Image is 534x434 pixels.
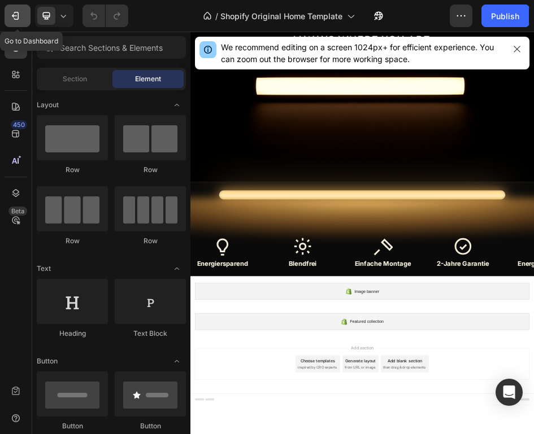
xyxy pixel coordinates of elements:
div: Row [115,165,186,175]
div: Button [37,421,108,431]
iframe: Design area [190,22,534,405]
span: Layout [37,100,59,110]
span: / [215,10,218,22]
span: Button [37,356,58,366]
span: Toggle open [168,260,186,278]
input: Search Sections & Elements [37,36,186,59]
span: Text [37,264,51,274]
span: Toggle open [168,96,186,114]
div: Open Intercom Messenger [496,379,523,406]
div: Row [115,236,186,246]
div: We recommend editing on a screen 1024px+ for efficient experience. You can zoom out the browser f... [221,41,505,65]
span: Element [135,74,161,84]
div: Beta [8,207,27,216]
span: Shopify Original Home Template [220,10,342,22]
div: Publish [491,10,519,22]
div: Row [37,165,108,175]
button: Publish [481,5,529,27]
div: Undo/Redo [83,5,128,27]
div: Text Block [115,328,186,339]
span: Toggle open [168,352,186,370]
div: Heading [37,328,108,339]
div: Row [37,236,108,246]
span: Section [63,74,87,84]
div: 450 [11,120,27,129]
div: Button [115,421,186,431]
